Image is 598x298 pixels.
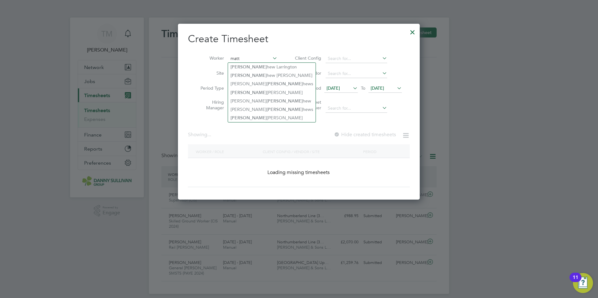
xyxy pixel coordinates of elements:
[573,273,593,293] button: Open Resource Center, 11 new notifications
[196,70,224,76] label: Site
[334,132,396,138] label: Hide created timesheets
[231,73,267,78] b: [PERSON_NAME]
[196,55,224,61] label: Worker
[228,54,277,63] input: Search for...
[327,85,340,91] span: [DATE]
[573,277,578,286] div: 11
[228,88,316,97] li: [PERSON_NAME]
[228,80,316,88] li: [PERSON_NAME] hews
[207,132,211,138] span: ...
[188,32,410,46] h2: Create Timesheet
[228,63,316,71] li: hew Larrington
[228,97,316,105] li: [PERSON_NAME] hew
[231,90,267,95] b: [PERSON_NAME]
[228,105,316,114] li: [PERSON_NAME] hews
[231,115,267,121] b: [PERSON_NAME]
[196,85,224,91] label: Period Type
[231,64,267,70] b: [PERSON_NAME]
[293,55,321,61] label: Client Config
[228,114,316,122] li: [PERSON_NAME]
[266,98,303,104] b: [PERSON_NAME]
[326,54,387,63] input: Search for...
[266,107,303,112] b: [PERSON_NAME]
[188,132,212,138] div: Showing
[266,81,303,87] b: [PERSON_NAME]
[326,69,387,78] input: Search for...
[228,71,316,80] li: hew [PERSON_NAME]
[326,104,387,113] input: Search for...
[359,84,367,92] span: To
[371,85,384,91] span: [DATE]
[196,99,224,111] label: Hiring Manager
